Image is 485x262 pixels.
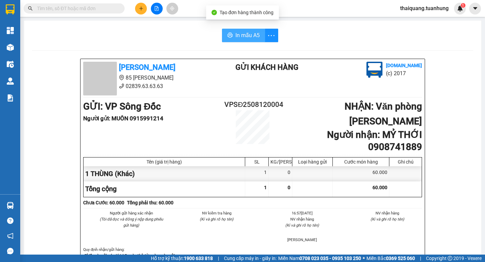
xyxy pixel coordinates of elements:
span: search [28,6,33,11]
span: more [265,31,278,40]
li: (c) 2017 [386,69,422,78]
li: 16:57[DATE] [267,210,337,216]
img: logo-vxr [6,4,14,14]
span: Cung cấp máy in - giấy in: [224,255,277,262]
b: NHẬN : Văn phòng [PERSON_NAME] [345,101,422,127]
li: Người gửi hàng xác nhận [97,210,166,216]
span: Tổng cộng [85,185,117,193]
li: NV kiểm tra hàng [182,210,252,216]
div: Ghi chú [391,159,420,165]
span: environment [119,75,124,80]
h2: VPSĐ2508120004 [224,99,281,110]
span: plus [139,6,143,11]
i: (Tôi đã đọc và đồng ý nộp dung phiếu gửi hàng) [100,217,163,228]
img: warehouse-icon [7,61,14,68]
b: Tổng phải thu: 60.000 [127,200,173,205]
img: logo.jpg [366,62,383,78]
input: Tìm tên, số ĐT hoặc mã đơn [37,5,117,12]
button: plus [135,3,147,14]
li: 02839.63.63.63 [83,82,208,90]
i: (Kí và ghi rõ họ tên) [370,217,404,222]
span: caret-down [472,5,478,11]
span: question-circle [7,217,13,224]
b: Người nhận : MỶ THỚI 0908741889 [327,129,422,152]
strong: 1900 633 818 [184,256,213,261]
b: Người gửi : MUÔN 0915991214 [83,115,163,122]
span: phone [39,25,44,30]
b: GỬI : VP Sông Đốc [3,42,81,53]
img: warehouse-icon [7,78,14,85]
li: [PERSON_NAME] [267,237,337,243]
span: notification [7,233,13,239]
b: GỬI : VP Sông Đốc [83,101,161,112]
i: (Kí và ghi rõ họ tên) [200,217,233,222]
span: 0 [288,185,290,190]
span: 1 [264,185,267,190]
li: 02839.63.63.63 [3,23,128,32]
b: [PERSON_NAME] [39,4,95,13]
div: Loại hàng gửi [294,159,331,165]
button: printerIn mẫu A5 [222,29,265,42]
div: Cước món hàng [334,159,387,165]
span: | [420,255,421,262]
span: In mẫu A5 [235,31,260,39]
span: 1 [462,3,464,8]
span: ⚪️ [363,257,365,260]
span: phone [119,83,124,89]
div: 1 THÙNG (Khác) [84,166,245,181]
span: Hỗ trợ kỹ thuật: [151,255,213,262]
span: 60.000 [373,185,387,190]
li: NV nhận hàng [353,210,422,216]
strong: -Phiếu này chỉ có giá trị 5 ngày tính từ ngày ngày gửi [83,253,175,258]
button: file-add [151,3,163,14]
span: environment [39,16,44,22]
strong: 0708 023 035 - 0935 103 250 [299,256,361,261]
div: SL [247,159,267,165]
span: thaiquang.tuanhung [395,4,454,12]
div: KG/[PERSON_NAME] [270,159,290,165]
span: Tạo đơn hàng thành công [220,10,273,15]
img: warehouse-icon [7,202,14,209]
i: (Kí và ghi rõ họ tên) [285,223,319,228]
strong: 0369 525 060 [386,256,415,261]
img: icon-new-feature [457,5,463,11]
img: dashboard-icon [7,27,14,34]
span: printer [227,32,233,39]
div: Tên (giá trị hàng) [85,159,243,165]
span: | [218,255,219,262]
span: Miền Nam [278,255,361,262]
button: caret-down [469,3,481,14]
span: message [7,248,13,254]
b: Chưa Cước : 60.000 [83,200,124,205]
span: copyright [448,256,452,261]
button: more [265,29,278,42]
sup: 1 [461,3,465,8]
li: 85 [PERSON_NAME] [83,74,208,82]
button: aim [166,3,178,14]
img: solution-icon [7,94,14,101]
li: NV nhận hàng [267,216,337,222]
b: Gửi khách hàng [235,63,298,71]
img: warehouse-icon [7,44,14,51]
span: Miền Bắc [366,255,415,262]
div: 1 [245,166,269,181]
div: 0 [269,166,292,181]
span: aim [170,6,174,11]
b: [DOMAIN_NAME] [386,63,422,68]
span: file-add [154,6,159,11]
li: 85 [PERSON_NAME] [3,15,128,23]
b: [PERSON_NAME] [119,63,175,71]
div: 60.000 [333,166,389,181]
span: check-circle [212,10,217,15]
